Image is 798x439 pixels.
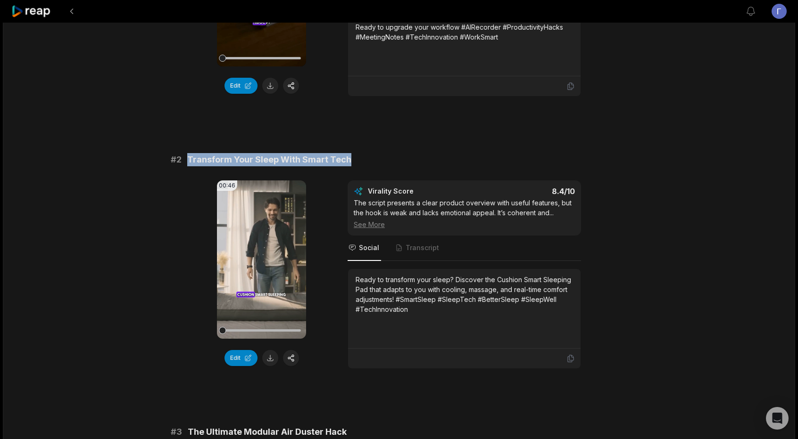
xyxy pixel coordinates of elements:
div: See More [354,219,575,229]
span: # 3 [171,425,182,439]
div: The script presents a clear product overview with useful features, but the hook is weak and lacks... [354,198,575,229]
nav: Tabs [348,236,581,261]
div: Virality Score [368,187,469,196]
span: The Ultimate Modular Air Duster Hack [188,425,347,439]
div: 8.4 /10 [474,187,575,196]
div: Ready to transform your sleep? Discover the Cushion Smart Sleeping Pad that adapts to you with co... [356,275,573,314]
span: Social [359,243,379,252]
span: Transform Your Sleep With Smart Tech [187,153,351,166]
video: Your browser does not support mp4 format. [217,180,306,339]
div: Open Intercom Messenger [766,407,789,430]
span: Transcript [406,243,439,252]
button: Edit [224,78,258,94]
button: Edit [224,350,258,366]
span: # 2 [171,153,182,166]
